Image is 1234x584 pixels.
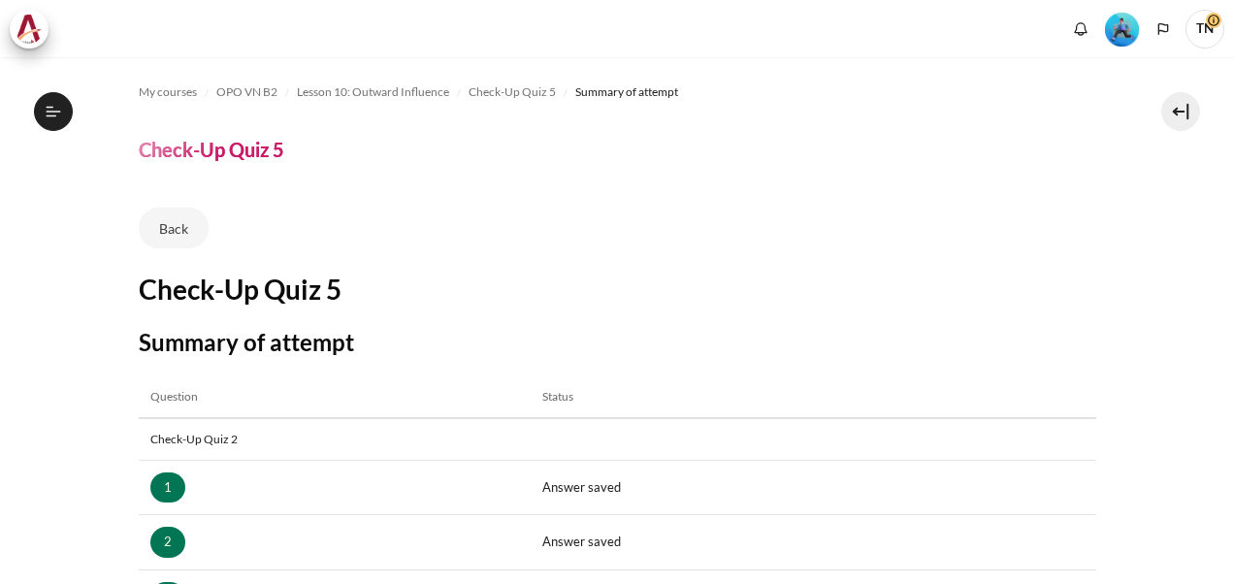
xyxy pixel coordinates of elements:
h2: Check-Up Quiz 5 [139,272,1096,307]
div: Level #3 [1105,11,1139,47]
span: My courses [139,83,197,101]
span: TN [1185,10,1224,49]
a: 2 [150,527,185,558]
nav: Navigation bar [139,77,1096,108]
a: My courses [139,81,197,104]
td: Answer saved [531,460,1095,515]
img: Level #3 [1105,13,1139,47]
a: 1 [150,472,185,503]
th: Check-Up Quiz 2 [139,418,1096,461]
span: Check-Up Quiz 5 [469,83,556,101]
span: Lesson 10: Outward Influence [297,83,449,101]
button: Languages [1149,15,1178,44]
span: OPO VN B2 [216,83,277,101]
th: Status [531,376,1095,418]
a: Lesson 10: Outward Influence [297,81,449,104]
a: Architeck Architeck [10,10,58,49]
a: Check-Up Quiz 5 [469,81,556,104]
div: Show notification window with no new notifications [1066,15,1095,44]
a: User menu [1185,10,1224,49]
img: Architeck [16,15,43,44]
span: Summary of attempt [575,83,678,101]
td: Answer saved [531,515,1095,570]
th: Question [139,376,532,418]
a: OPO VN B2 [216,81,277,104]
a: Level #3 [1097,11,1147,47]
h4: Check-Up Quiz 5 [139,137,284,162]
a: Back [139,208,209,248]
h3: Summary of attempt [139,327,1096,357]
